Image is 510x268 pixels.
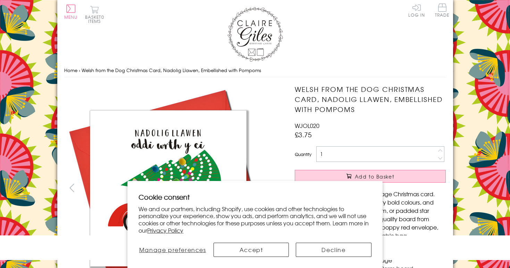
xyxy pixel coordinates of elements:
[295,130,312,139] span: £3.75
[295,151,311,157] label: Quantity
[64,180,80,196] button: prev
[85,6,104,23] button: Basket0 items
[64,63,446,78] nav: breadcrumbs
[435,3,450,17] span: Trade
[295,84,446,114] h1: Welsh from the Dog Christmas Card, Nadolig Llawen, Embellished with Pompoms
[79,67,80,74] span: ›
[214,243,289,257] button: Accept
[355,173,394,180] span: Add to Basket
[295,170,446,183] button: Add to Basket
[64,67,77,74] a: Home
[139,192,371,202] h2: Cookie consent
[64,14,78,20] span: Menu
[295,121,319,130] span: WJOL020
[408,3,425,17] a: Log In
[296,243,371,257] button: Decline
[82,67,261,74] span: Welsh from the Dog Christmas Card, Nadolig Llawen, Embellished with Pompoms
[88,14,104,24] span: 0 items
[139,245,206,254] span: Manage preferences
[435,3,450,18] a: Trade
[265,180,281,196] button: next
[139,243,207,257] button: Manage preferences
[147,226,183,234] a: Privacy Policy
[139,205,371,234] p: We and our partners, including Shopify, use cookies and other technologies to personalize your ex...
[227,7,283,62] img: Claire Giles Greetings Cards
[64,5,78,19] button: Menu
